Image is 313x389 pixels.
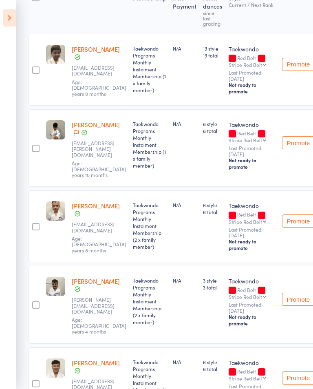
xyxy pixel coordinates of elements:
[203,10,222,26] div: since last grading
[46,45,65,64] img: image1614379494.png
[229,130,276,143] div: Red Belt
[72,316,126,335] span: Age: [DEMOGRAPHIC_DATA] years 4 months
[229,70,276,82] small: Last Promoted: [DATE]
[229,358,276,367] div: Taekwondo
[229,302,276,314] small: Last Promoted: [DATE]
[229,55,276,67] div: Red Belt
[46,201,65,221] img: image1693018948.png
[203,277,222,284] span: 3 style
[203,201,222,208] span: 6 style
[72,120,120,129] a: [PERSON_NAME]
[229,294,262,299] div: Stripe Red Belt
[173,201,196,208] div: N/A
[72,78,126,97] span: Age: [DEMOGRAPHIC_DATA] years 0 months
[72,277,120,285] a: [PERSON_NAME]
[72,159,126,178] span: Age: [DEMOGRAPHIC_DATA] years 10 months
[229,369,276,381] div: Red Belt
[72,65,125,77] small: kateleehogan@yahoo.com.au
[229,277,276,285] div: Taekwondo
[203,365,222,372] span: 6 total
[133,45,166,93] div: Taekwondo Programs Monthly Instalment Membership (1 x family member)
[229,62,262,67] div: Stripe Red Belt
[46,120,65,139] img: image1675467701.png
[133,277,166,325] div: Taekwondo Programs Monthly Instalment Membership (2 x family member)
[229,82,276,95] div: Not ready to promote
[229,201,276,210] div: Taekwondo
[46,358,65,378] img: image1685515109.png
[203,45,222,52] span: 13 style
[133,120,166,169] div: Taekwondo Programs Monthly Instalment Membership (1 x family member)
[229,287,276,299] div: Red Belt
[203,284,222,291] span: 3 total
[173,45,196,52] div: N/A
[229,2,276,7] div: Current / Next Rank
[173,120,196,127] div: N/A
[229,376,262,381] div: Stripe Red Belt
[133,201,166,250] div: Taekwondo Programs Monthly Instalment Membership (2 x family member)
[173,358,196,365] div: N/A
[229,137,262,143] div: Stripe Red Belt
[229,314,276,327] div: Not ready to promote
[229,157,276,170] div: Not ready to promote
[203,120,222,127] span: 8 style
[46,277,65,296] img: image1637816627.png
[72,235,126,254] span: Age: [DEMOGRAPHIC_DATA] years 8 months
[173,277,196,284] div: N/A
[72,297,125,314] small: helen-ga@hotmail.com
[229,227,276,239] small: Last Promoted: [DATE]
[229,219,262,224] div: Stripe Red Belt
[72,221,125,233] small: stylist@annamac.com.au
[203,52,222,59] span: 13 total
[229,238,276,251] div: Not ready to promote
[229,45,276,53] div: Taekwondo
[229,120,276,128] div: Taekwondo
[72,358,120,367] a: [PERSON_NAME]
[203,358,222,365] span: 6 style
[72,201,120,210] a: [PERSON_NAME]
[203,208,222,215] span: 6 total
[72,140,125,158] small: gupta.anita@gmail.com
[229,212,276,224] div: Red Belt
[229,145,276,157] small: Last Promoted: [DATE]
[203,127,222,134] span: 8 total
[72,45,120,53] a: [PERSON_NAME]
